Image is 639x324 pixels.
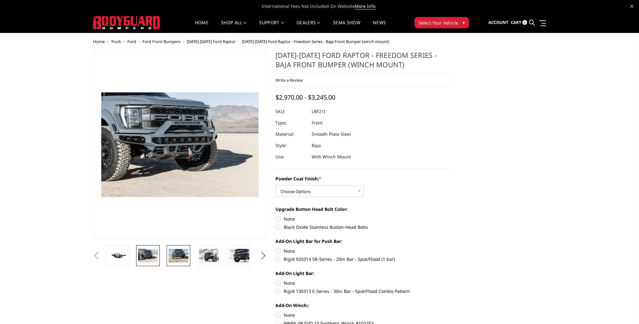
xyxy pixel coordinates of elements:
[275,77,303,83] a: Write a Review
[275,288,449,294] label: Rigid 130313 E-Series - 30in Bar - Spot/Flood Combo Pattern
[511,19,521,25] span: Cart
[259,20,284,33] a: Support
[355,3,375,9] a: More Info
[275,175,449,182] label: Powder Coat Finish:
[92,251,101,261] button: Previous
[275,280,449,286] label: None
[373,20,386,33] a: News
[312,151,351,162] dd: With Winch Mount
[275,302,449,309] label: Add-On Winch::
[275,206,449,212] label: Upgrade Button Head Bolt Color:
[230,249,249,262] img: 2021-2025 Ford Raptor - Freedom Series - Baja Front Bumper (winch mount)
[275,256,449,262] label: Rigid 920314 SR-Series - 20in Bar - Spot/Flood (1 bar)
[111,39,121,44] a: Truck
[275,117,307,129] dt: Type:
[169,249,188,262] img: 2021-2025 Ford Raptor - Freedom Series - Baja Front Bumper (winch mount)
[138,249,158,262] img: 2021-2025 Ford Raptor - Freedom Series - Baja Front Bumper (winch mount)
[221,20,247,33] a: shop all
[142,39,181,44] a: Ford Front Bumpers
[195,20,208,33] a: Home
[419,19,458,26] span: Select Your Vehicle
[187,39,236,44] a: [DATE]-[DATE] Ford Raptor
[275,93,335,102] span: $2,970.00 - $3,245.00
[242,39,389,44] span: [DATE]-[DATE] Ford Raptor - Freedom Series - Baja Front Bumper (winch mount)
[275,50,449,74] h1: [DATE]-[DATE] Ford Raptor - Freedom Series - Baja Front Bumper (winch mount)
[275,106,307,117] dt: SKU:
[127,39,136,44] a: Ford
[259,251,268,261] button: Next
[275,140,307,151] dt: Style:
[275,312,449,318] label: None
[333,20,360,33] a: SEMA Show
[522,20,527,25] span: 0
[93,16,161,29] img: BODYGUARD BUMPERS
[312,117,323,129] dd: Front
[312,129,351,140] dd: Smooth Plate Steel
[312,106,325,117] dd: LBF21I
[414,17,469,28] button: Select Your Vehicle
[608,294,639,324] iframe: Chat Widget
[312,140,321,151] dd: Baja
[93,39,105,44] a: Home
[463,19,465,26] span: ▾
[275,216,449,222] label: None
[275,270,449,277] label: Add-On Light Bar:
[275,129,307,140] dt: Material:
[275,238,449,244] label: Add-On Light Bar for Push Bar:
[488,14,508,31] a: Account
[275,224,449,230] label: Black Oxide Stainless Button-Head Bolts
[511,14,527,31] a: Cart 0
[199,249,219,262] img: 2021-2025 Ford Raptor - Freedom Series - Baja Front Bumper (winch mount)
[297,20,320,33] a: Dealers
[275,151,307,162] dt: Use:
[93,50,267,239] a: 2021-2025 Ford Raptor - Freedom Series - Baja Front Bumper (winch mount)
[488,19,508,25] span: Account
[275,248,449,254] label: None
